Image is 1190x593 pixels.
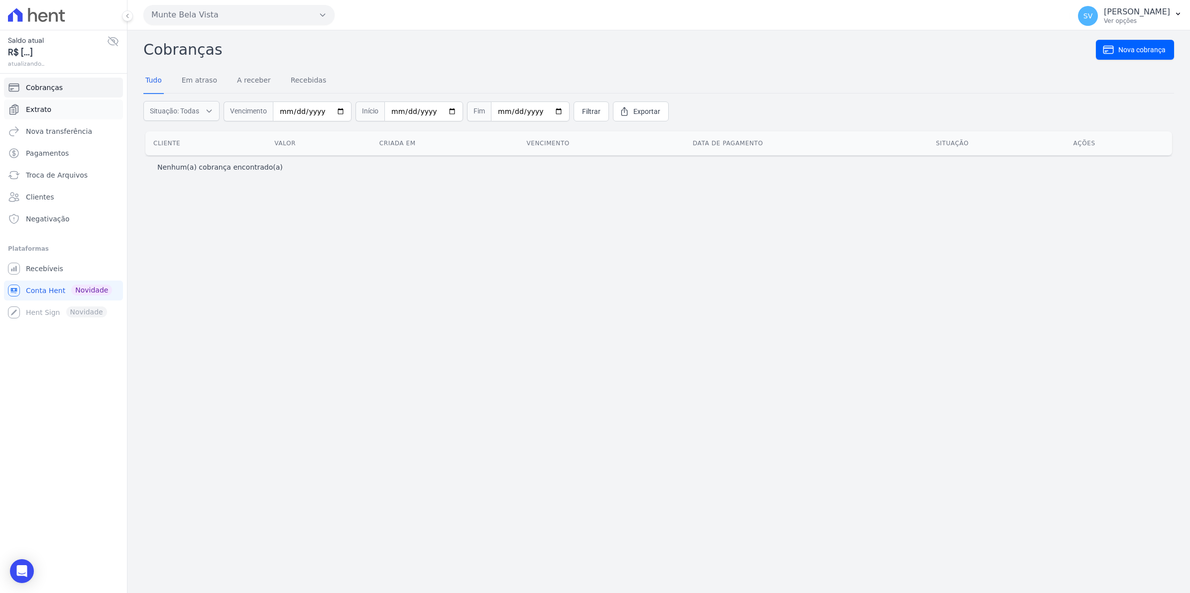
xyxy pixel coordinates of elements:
[71,285,112,296] span: Novidade
[10,559,34,583] div: Open Intercom Messenger
[1083,12,1092,19] span: SV
[518,131,685,155] th: Vencimento
[1066,131,1172,155] th: Ações
[4,209,123,229] a: Negativação
[613,101,669,121] a: Exportar
[26,170,88,180] span: Troca de Arquivos
[143,68,164,94] a: Tudo
[582,106,600,116] span: Filtrar
[633,106,660,116] span: Exportar
[4,143,123,163] a: Pagamentos
[157,162,283,172] p: Nenhum(a) cobrança encontrado(a)
[26,104,51,114] span: Extrato
[266,131,371,155] th: Valor
[4,281,123,300] a: Conta Hent Novidade
[8,46,107,59] span: R$ [...]
[235,68,273,94] a: A receber
[4,78,123,98] a: Cobranças
[26,264,63,274] span: Recebíveis
[26,126,92,136] span: Nova transferência
[8,243,119,255] div: Plataformas
[1104,17,1170,25] p: Ver opções
[289,68,329,94] a: Recebidas
[143,5,335,25] button: Munte Bela Vista
[8,78,119,322] nav: Sidebar
[1118,45,1166,55] span: Nova cobrança
[685,131,928,155] th: Data de pagamento
[1104,7,1170,17] p: [PERSON_NAME]
[1070,2,1190,30] button: SV [PERSON_NAME] Ver opções
[371,131,519,155] th: Criada em
[4,121,123,141] a: Nova transferência
[4,99,123,119] a: Extrato
[143,38,1096,61] h2: Cobranças
[26,83,63,93] span: Cobranças
[574,101,609,121] a: Filtrar
[928,131,1066,155] th: Situação
[8,59,107,68] span: atualizando...
[1096,40,1174,60] a: Nova cobrança
[26,286,65,296] span: Conta Hent
[26,214,70,224] span: Negativação
[150,106,199,116] span: Situação: Todas
[4,165,123,185] a: Troca de Arquivos
[26,148,69,158] span: Pagamentos
[224,101,273,121] span: Vencimento
[145,131,266,155] th: Cliente
[356,101,384,121] span: Início
[180,68,219,94] a: Em atraso
[26,192,54,202] span: Clientes
[4,187,123,207] a: Clientes
[143,101,220,121] button: Situação: Todas
[4,259,123,279] a: Recebíveis
[467,101,491,121] span: Fim
[8,35,107,46] span: Saldo atual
